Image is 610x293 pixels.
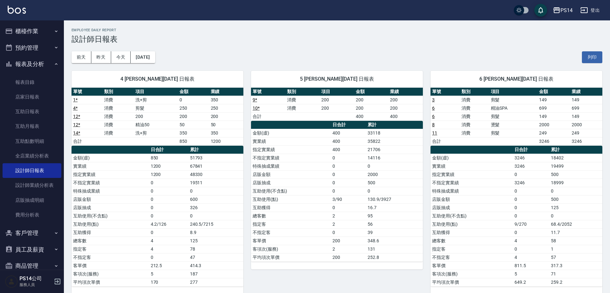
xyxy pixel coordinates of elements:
[366,187,423,195] td: 0
[72,253,149,261] td: 不指定客
[366,203,423,212] td: 16.7
[188,162,243,170] td: 67841
[209,104,243,112] td: 250
[431,237,513,245] td: 總客數
[366,154,423,162] td: 14116
[432,122,435,127] a: 8
[460,88,489,96] th: 類別
[432,130,437,136] a: 11
[460,112,489,121] td: 消費
[188,270,243,278] td: 187
[5,275,18,288] img: Person
[209,112,243,121] td: 200
[251,170,331,179] td: 店販金額
[149,146,188,154] th: 日合計
[570,96,602,104] td: 149
[331,179,366,187] td: 0
[149,162,188,170] td: 1200
[431,245,513,253] td: 指定客
[331,195,366,203] td: 3/90
[251,203,331,212] td: 互助獲得
[331,137,366,145] td: 400
[431,212,513,220] td: 互助使用(不含點)
[431,228,513,237] td: 互助獲得
[72,270,149,278] td: 客項次(服務)
[178,129,209,137] td: 350
[432,97,435,102] a: 3
[431,154,513,162] td: 金額(虛)
[286,88,320,96] th: 類別
[549,245,602,253] td: 1
[3,208,61,222] a: 費用分析表
[149,170,188,179] td: 1200
[431,203,513,212] td: 店販抽成
[149,220,188,228] td: 4.2/126
[8,6,26,14] img: Logo
[188,154,243,162] td: 51793
[259,76,415,82] span: 5 [PERSON_NAME][DATE] 日報表
[331,253,366,261] td: 200
[549,179,602,187] td: 18999
[366,145,423,154] td: 21706
[513,154,549,162] td: 3246
[149,228,188,237] td: 0
[149,278,188,286] td: 170
[134,96,178,104] td: 洗+剪
[251,228,331,237] td: 不指定客
[438,76,595,82] span: 6 [PERSON_NAME][DATE] 日報表
[149,154,188,162] td: 850
[209,137,243,145] td: 1200
[111,51,131,63] button: 今天
[388,88,423,96] th: 業績
[286,104,320,112] td: 消費
[3,40,61,56] button: 預約管理
[538,112,570,121] td: 149
[431,88,460,96] th: 單號
[3,149,61,163] a: 全店業績分析表
[72,245,149,253] td: 指定客
[251,154,331,162] td: 不指定實業績
[178,137,209,145] td: 850
[79,76,236,82] span: 4 [PERSON_NAME][DATE] 日報表
[251,137,331,145] td: 實業績
[489,104,538,112] td: 精油SPA
[149,253,188,261] td: 0
[513,187,549,195] td: 0
[366,137,423,145] td: 35822
[320,96,354,104] td: 200
[149,195,188,203] td: 0
[331,228,366,237] td: 0
[103,104,133,112] td: 消費
[188,220,243,228] td: 240.5/7215
[72,228,149,237] td: 互助獲得
[72,35,602,44] h3: 設計師日報表
[538,96,570,104] td: 149
[3,241,61,258] button: 員工及薪資
[513,278,549,286] td: 649.2
[549,220,602,228] td: 68.4/2052
[513,245,549,253] td: 0
[149,212,188,220] td: 0
[3,134,61,149] a: 互助點數明細
[570,112,602,121] td: 149
[513,261,549,270] td: 811.5
[431,187,513,195] td: 特殊抽成業績
[331,121,366,129] th: 日合計
[72,170,149,179] td: 指定實業績
[286,96,320,104] td: 消費
[538,121,570,129] td: 2000
[72,212,149,220] td: 互助使用(不含點)
[149,261,188,270] td: 212.5
[513,162,549,170] td: 3246
[251,88,423,121] table: a dense table
[188,261,243,270] td: 414.3
[582,51,602,63] button: 列印
[331,212,366,220] td: 2
[513,220,549,228] td: 9/270
[549,237,602,245] td: 58
[489,96,538,104] td: 剪髮
[3,225,61,241] button: 客戶管理
[366,212,423,220] td: 95
[3,163,61,178] a: 設計師日報表
[72,88,243,146] table: a dense table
